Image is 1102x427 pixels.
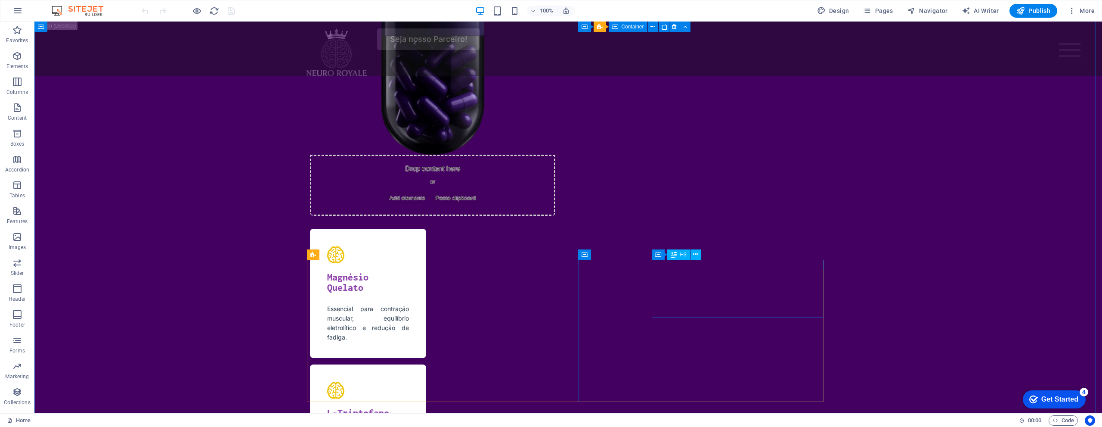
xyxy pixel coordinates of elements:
p: Forms [9,347,25,354]
span: Container [622,24,644,29]
span: H3 [680,252,687,257]
button: 100% [527,6,557,16]
button: More [1064,4,1098,18]
p: Accordion [5,166,29,173]
p: Features [7,218,28,225]
h6: 100% [540,6,554,16]
div: Get Started [25,9,62,17]
p: Boxes [10,140,25,147]
span: AI Writer [962,6,999,15]
p: Content [8,115,27,122]
span: More [1068,6,1095,15]
button: Code [1049,415,1078,426]
button: Publish [1009,4,1057,18]
div: 4 [64,2,72,10]
span: : [1034,417,1035,424]
div: Get Started 4 items remaining, 20% complete [7,4,70,22]
p: Images [9,244,26,251]
p: Favorites [6,37,28,44]
h6: Session time [1019,415,1042,426]
p: Collections [4,399,30,406]
span: Pages [863,6,893,15]
span: Design [817,6,849,15]
span: Paste clipboard [398,171,445,183]
span: 00 00 [1028,415,1041,426]
p: Footer [9,321,25,328]
div: Drop content here [275,133,521,194]
button: Click here to leave preview mode and continue editing [192,6,202,16]
button: Usercentrics [1085,415,1095,426]
p: Marketing [5,373,29,380]
span: Publish [1016,6,1050,15]
p: Slider [11,270,24,277]
button: Navigator [904,4,951,18]
i: Reload page [209,6,219,16]
p: Elements [6,63,28,70]
p: Header [9,296,26,302]
span: Code [1052,415,1074,426]
span: Navigator [907,6,948,15]
p: Columns [6,89,28,96]
span: Add elements [352,171,394,183]
p: Tables [9,192,25,199]
button: Pages [859,4,896,18]
button: Design [814,4,853,18]
a: Click to cancel selection. Double-click to open Pages [7,415,31,426]
i: On resize automatically adjust zoom level to fit chosen device. [562,7,570,15]
img: Editor Logo [50,6,114,16]
button: AI Writer [958,4,1003,18]
button: reload [209,6,219,16]
div: Design (Ctrl+Alt+Y) [814,4,853,18]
